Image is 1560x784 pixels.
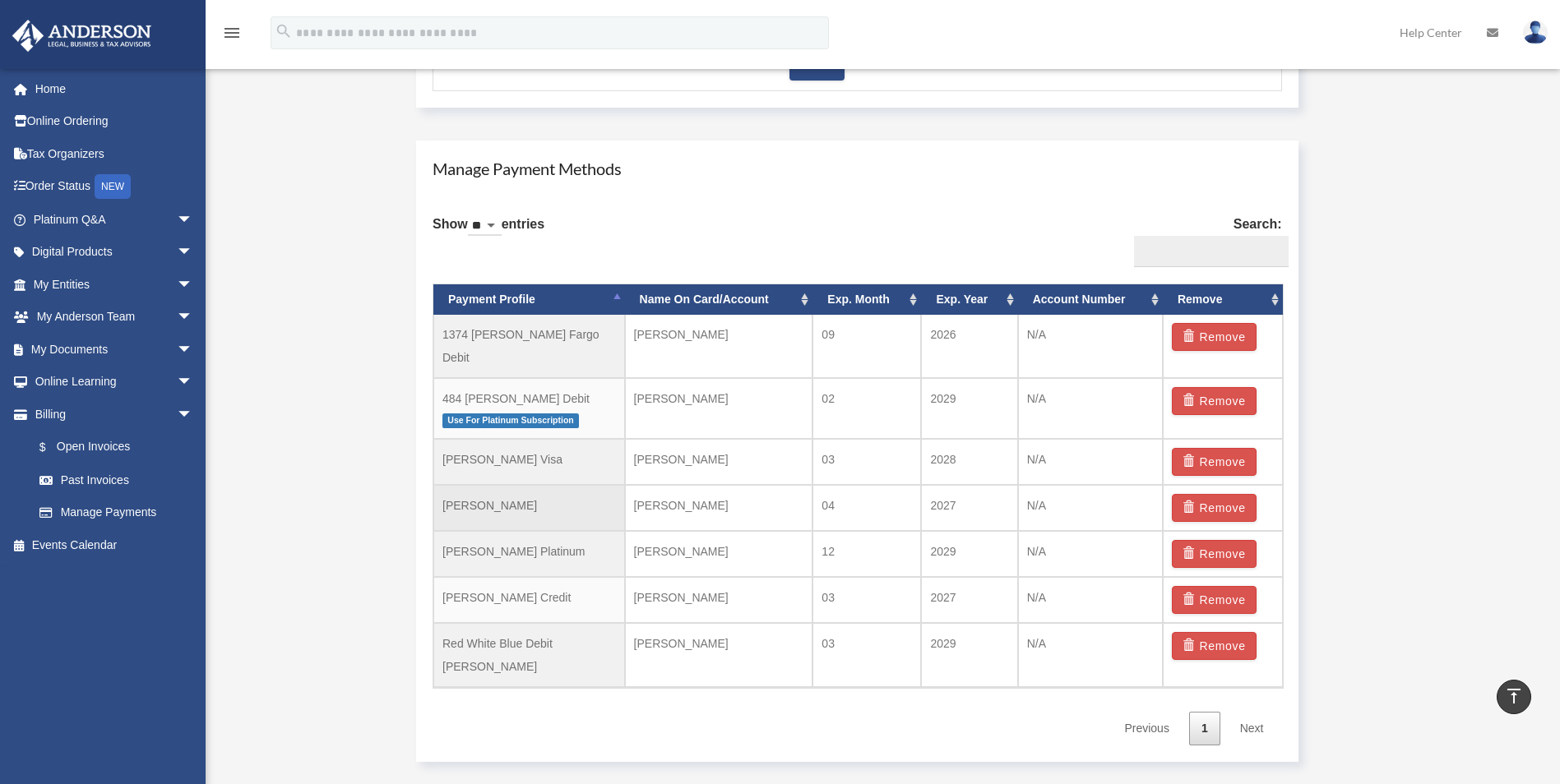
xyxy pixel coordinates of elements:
a: Platinum Q&Aarrow_drop_down [12,203,218,236]
label: Search: [1127,213,1282,267]
td: N/A [1018,577,1163,623]
button: Remove [1172,448,1257,476]
td: 03 [812,577,921,623]
div: NEW [95,174,131,199]
span: arrow_drop_down [177,333,210,367]
a: Next [1228,712,1276,745]
td: [PERSON_NAME] [625,531,813,577]
a: Home [12,72,218,105]
td: 2029 [921,531,1017,577]
td: 2028 [921,439,1017,485]
td: [PERSON_NAME] [625,485,813,531]
td: 09 [812,315,921,378]
th: Name On Card/Account: activate to sort column ascending [625,284,813,315]
a: $Open Invoices [23,431,218,464]
a: Tax Organizers [12,137,218,170]
span: arrow_drop_down [177,366,210,399]
td: N/A [1018,439,1163,485]
td: 1374 [PERSON_NAME] Fargo Debit [433,315,625,378]
a: Manage Payments [23,496,210,529]
th: Remove: activate to sort column ascending [1163,284,1283,315]
span: $ [49,437,57,458]
td: [PERSON_NAME] [625,439,813,485]
th: Account Number: activate to sort column ascending [1018,284,1163,315]
a: Past Invoices [23,463,218,496]
td: [PERSON_NAME] Visa [433,439,625,485]
a: Previous [1112,712,1181,745]
a: My Entitiesarrow_drop_down [12,268,218,301]
th: Exp. Month: activate to sort column ascending [812,284,921,315]
td: N/A [1018,315,1163,378]
i: menu [222,23,242,43]
a: Billingarrow_drop_down [12,398,218,431]
td: 2026 [921,315,1017,378]
button: Remove [1172,323,1257,351]
input: Search: [1134,236,1289,267]
td: 484 [PERSON_NAME] Debit [433,378,625,440]
td: 2027 [921,485,1017,531]
span: arrow_drop_down [177,268,210,302]
button: Remove [1172,494,1257,522]
td: [PERSON_NAME] Platinum [433,531,625,577]
button: Remove [1172,632,1257,660]
th: Payment Profile: activate to sort column descending [433,284,625,315]
td: 12 [812,531,921,577]
td: 2027 [921,577,1017,623]
a: Events Calendar [12,528,218,561]
a: 1 [1189,712,1220,745]
span: Use For Platinum Subscription [442,413,579,427]
td: 03 [812,439,921,485]
td: 2029 [921,623,1017,687]
td: [PERSON_NAME] [625,577,813,623]
h4: Manage Payment Methods [433,157,1282,180]
th: Exp. Year: activate to sort column ascending [921,284,1017,315]
a: menu [222,29,242,43]
td: [PERSON_NAME] [625,623,813,687]
td: [PERSON_NAME] [625,378,813,440]
td: [PERSON_NAME] Credit [433,577,625,623]
span: arrow_drop_down [177,236,210,270]
a: Digital Productsarrow_drop_down [12,236,218,269]
img: Anderson Advisors Platinum Portal [7,20,156,52]
a: Online Learningarrow_drop_down [12,366,218,399]
td: 03 [812,623,921,687]
button: Remove [1172,540,1257,568]
span: arrow_drop_down [177,398,210,431]
a: Order StatusNEW [12,170,218,204]
i: vertical_align_top [1504,686,1524,706]
td: N/A [1018,531,1163,577]
td: Red White Blue Debit [PERSON_NAME] [433,623,625,687]
td: 2029 [921,378,1017,440]
img: User Pic [1523,21,1548,44]
td: [PERSON_NAME] [433,485,625,531]
td: [PERSON_NAME] [625,315,813,378]
i: search [275,22,293,40]
a: vertical_align_top [1497,680,1531,714]
td: 04 [812,485,921,531]
select: Showentries [468,217,502,236]
button: Remove [1172,387,1257,415]
a: Online Ordering [12,105,218,138]
button: Remove [1172,586,1257,614]
td: N/A [1018,485,1163,531]
a: My Anderson Teamarrow_drop_down [12,301,218,334]
label: Show entries [433,213,544,252]
span: arrow_drop_down [177,203,210,237]
span: arrow_drop_down [177,301,210,334]
a: My Documentsarrow_drop_down [12,333,218,366]
td: N/A [1018,378,1163,440]
td: 02 [812,378,921,440]
td: N/A [1018,623,1163,687]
